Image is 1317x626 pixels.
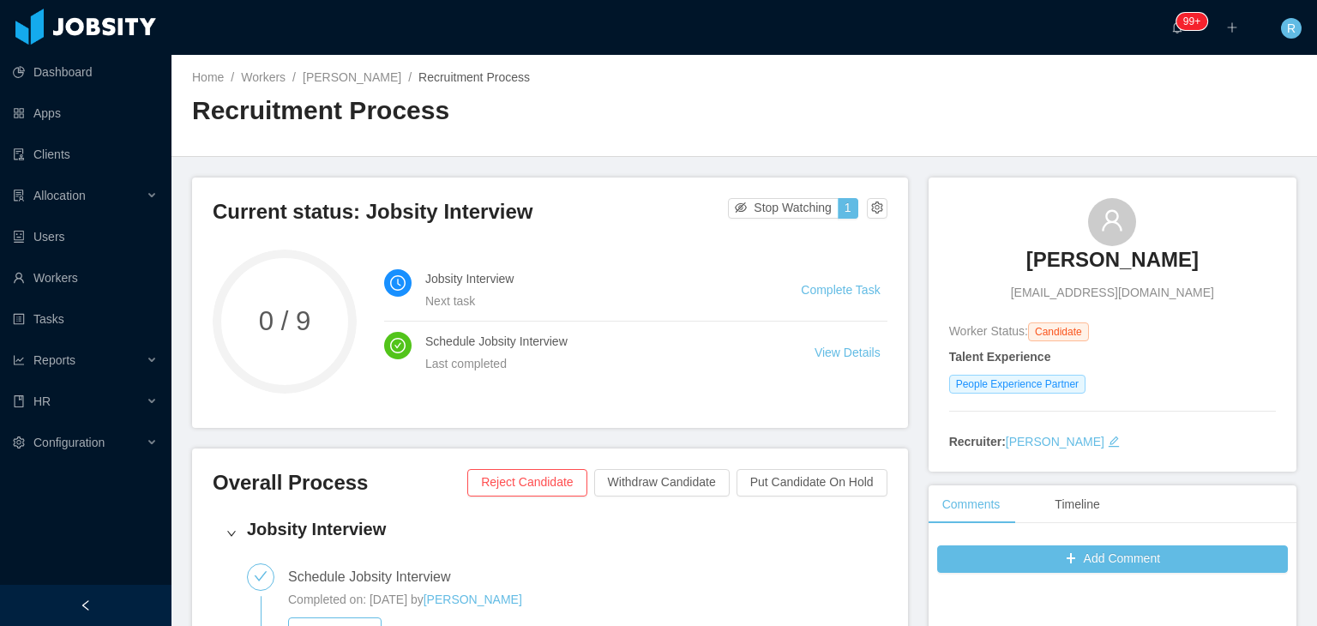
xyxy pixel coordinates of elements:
span: Recruitment Process [418,70,530,84]
h3: Current status: Jobsity Interview [213,198,728,226]
h3: Overall Process [213,469,467,497]
div: icon: rightJobsity Interview [213,507,887,560]
div: Last completed [425,354,773,373]
strong: Talent Experience [949,350,1051,364]
a: [PERSON_NAME] [424,593,522,606]
span: Candidate [1028,322,1089,341]
a: Home [192,70,224,84]
strong: Recruiter: [949,435,1006,448]
span: Reports [33,353,75,367]
a: [PERSON_NAME] [1026,246,1199,284]
a: icon: userWorkers [13,261,158,295]
span: Worker Status: [949,324,1028,338]
span: / [231,70,234,84]
button: icon: plusAdd Comment [937,545,1288,573]
button: icon: setting [867,198,887,219]
span: People Experience Partner [949,375,1085,394]
a: View Details [815,346,881,359]
a: icon: robotUsers [13,220,158,254]
a: [PERSON_NAME] [303,70,401,84]
span: / [292,70,296,84]
span: Completed on: [DATE] by [288,593,424,606]
i: icon: clock-circle [390,275,406,291]
span: Configuration [33,436,105,449]
sup: 219 [1176,13,1207,30]
button: Put Candidate On Hold [737,469,887,497]
span: 0 / 9 [213,308,357,334]
a: icon: pie-chartDashboard [13,55,158,89]
div: Next task [425,292,760,310]
i: icon: check [254,569,268,583]
a: icon: profileTasks [13,302,158,336]
i: icon: setting [13,436,25,448]
i: icon: plus [1226,21,1238,33]
i: icon: bell [1171,21,1183,33]
div: Schedule Jobsity Interview [288,563,464,591]
span: / [408,70,412,84]
a: Complete Task [801,283,880,297]
i: icon: check-circle [390,338,406,353]
i: icon: solution [13,190,25,202]
i: icon: line-chart [13,354,25,366]
h4: Schedule Jobsity Interview [425,332,773,351]
a: icon: auditClients [13,137,158,172]
i: icon: right [226,528,237,539]
button: 1 [838,198,858,219]
span: [EMAIL_ADDRESS][DOMAIN_NAME] [1011,284,1214,302]
i: icon: edit [1108,436,1120,448]
div: Comments [929,485,1014,524]
span: HR [33,394,51,408]
span: Allocation [33,189,86,202]
h4: Jobsity Interview [247,517,874,541]
button: Withdraw Candidate [594,469,730,497]
i: icon: user [1100,208,1124,232]
button: Reject Candidate [467,469,586,497]
a: icon: appstoreApps [13,96,158,130]
span: R [1287,18,1296,39]
a: Workers [241,70,286,84]
a: [PERSON_NAME] [1006,435,1104,448]
h2: Recruitment Process [192,93,744,129]
div: Timeline [1041,485,1113,524]
h4: Jobsity Interview [425,269,760,288]
h3: [PERSON_NAME] [1026,246,1199,274]
button: icon: eye-invisibleStop Watching [728,198,839,219]
i: icon: book [13,395,25,407]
